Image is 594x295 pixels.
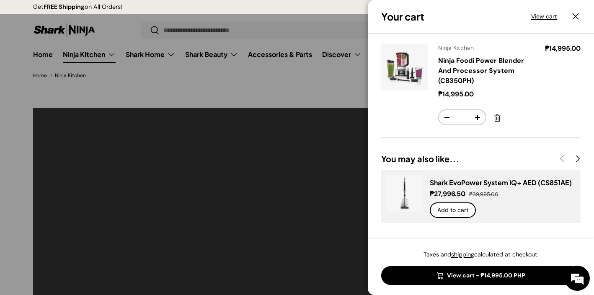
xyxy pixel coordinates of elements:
p: Get on All Orders! [33,3,122,12]
small: Taxes and calculated at checkout. [424,251,539,258]
input: Quantity [455,110,470,124]
a: View cart - ₱14,995.00 PHP [381,266,581,285]
a: Remove [490,111,505,126]
h2: Your cart [381,10,424,23]
button: Add to cart [430,202,476,218]
a: Shark EvoPower System IQ+ AED (CS851AE) [430,178,572,187]
a: shipping [451,251,474,258]
a: View cart [531,12,557,21]
div: Ninja Kitchen [438,44,535,52]
img: ninja-foodi-power-blender-and-processor-system-full-view-with-sample-contents-sharkninja-philippines [381,44,428,91]
strong: FREE Shipping [44,3,85,10]
strong: ₱14,995.00 [438,90,476,98]
a: Ninja Foodi Power Blender And Processor System (CB350PH) [438,56,524,85]
strong: ₱14,995.00 [545,44,581,53]
h2: You may also like... [381,153,555,165]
